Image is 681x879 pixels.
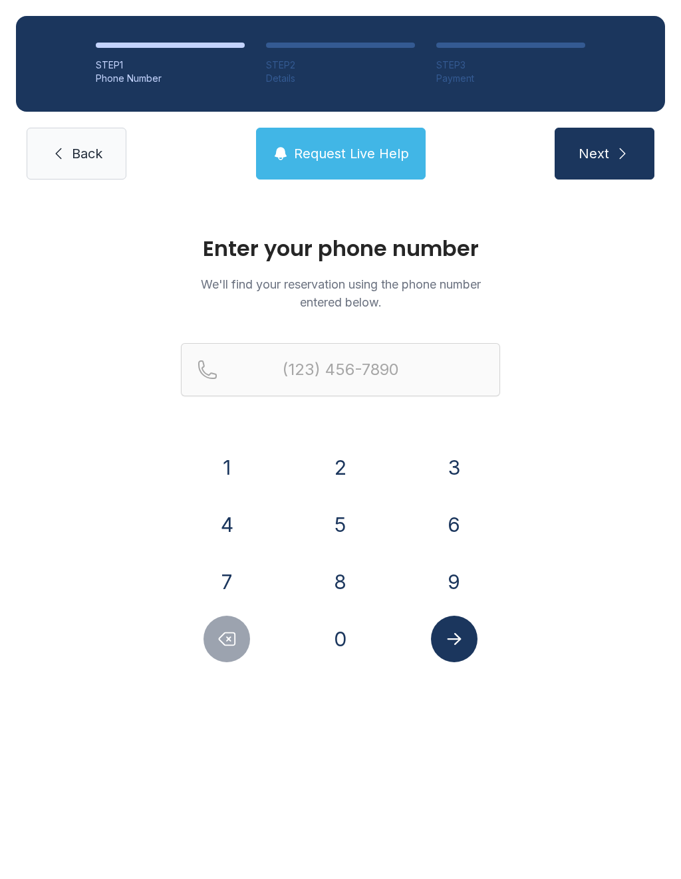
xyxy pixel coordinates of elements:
[436,59,585,72] div: STEP 3
[317,559,364,605] button: 8
[181,238,500,259] h1: Enter your phone number
[431,559,477,605] button: 9
[579,144,609,163] span: Next
[294,144,409,163] span: Request Live Help
[181,275,500,311] p: We'll find your reservation using the phone number entered below.
[181,343,500,396] input: Reservation phone number
[431,501,477,548] button: 6
[72,144,102,163] span: Back
[317,616,364,662] button: 0
[204,616,250,662] button: Delete number
[317,501,364,548] button: 5
[317,444,364,491] button: 2
[204,501,250,548] button: 4
[204,559,250,605] button: 7
[266,72,415,85] div: Details
[96,72,245,85] div: Phone Number
[204,444,250,491] button: 1
[266,59,415,72] div: STEP 2
[96,59,245,72] div: STEP 1
[431,444,477,491] button: 3
[436,72,585,85] div: Payment
[431,616,477,662] button: Submit lookup form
